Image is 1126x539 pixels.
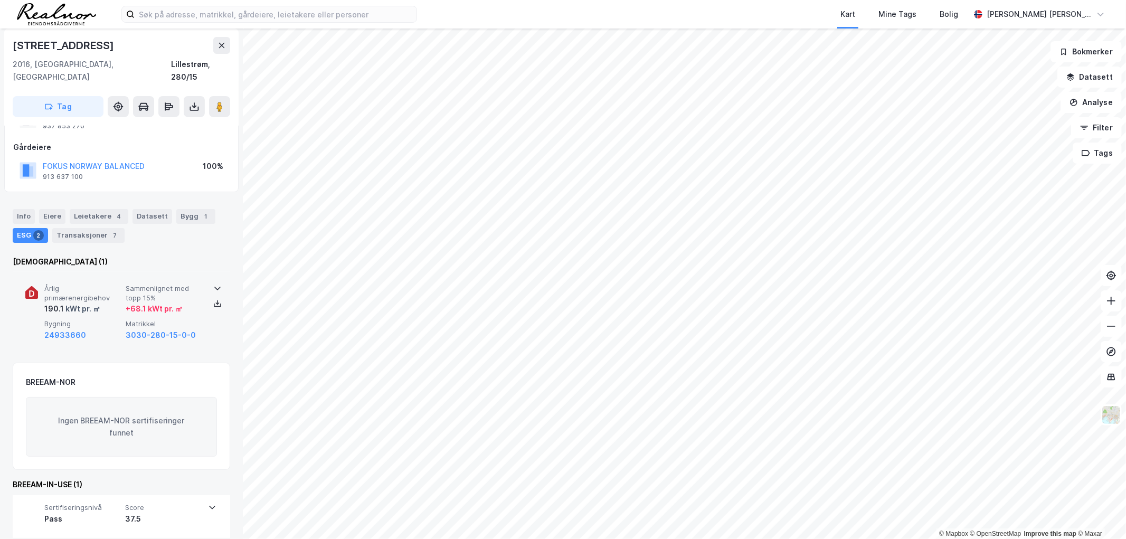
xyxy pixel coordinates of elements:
[44,319,121,328] span: Bygning
[13,478,230,491] div: BREEAM-IN-USE (1)
[13,209,35,224] div: Info
[17,3,96,25] img: realnor-logo.934646d98de889bb5806.png
[13,58,171,83] div: 2016, [GEOGRAPHIC_DATA], [GEOGRAPHIC_DATA]
[203,160,223,173] div: 100%
[13,37,116,54] div: [STREET_ADDRESS]
[939,530,968,537] a: Mapbox
[1024,530,1076,537] a: Improve this map
[26,397,217,457] div: Ingen BREEAM-NOR sertifiseringer funnet
[171,58,230,83] div: Lillestrøm, 280/15
[125,503,202,512] span: Score
[125,513,202,525] div: 37.5
[52,228,125,243] div: Transaksjoner
[970,530,1021,537] a: OpenStreetMap
[26,376,75,389] div: BREEAM-NOR
[1073,488,1126,539] iframe: Chat Widget
[64,302,100,315] div: kWt pr. ㎡
[44,329,86,342] button: 24933660
[70,209,128,224] div: Leietakere
[44,513,121,525] div: Pass
[126,284,203,302] span: Sammenlignet med topp 15%
[878,8,916,21] div: Mine Tags
[1057,67,1122,88] button: Datasett
[1071,117,1122,138] button: Filter
[135,6,417,22] input: Søk på adresse, matrikkel, gårdeiere, leietakere eller personer
[1073,488,1126,539] div: Kontrollprogram for chat
[44,302,100,315] div: 190.1
[43,173,83,181] div: 913 637 100
[126,329,196,342] button: 3030-280-15-0-0
[110,230,120,241] div: 7
[1051,41,1122,62] button: Bokmerker
[113,211,124,222] div: 4
[1073,143,1122,164] button: Tags
[13,96,103,117] button: Tag
[13,141,230,154] div: Gårdeiere
[13,228,48,243] div: ESG
[1101,405,1121,425] img: Z
[840,8,855,21] div: Kart
[987,8,1092,21] div: [PERSON_NAME] [PERSON_NAME]
[39,209,65,224] div: Eiere
[44,503,121,512] span: Sertifiseringsnivå
[176,209,215,224] div: Bygg
[13,256,230,268] div: [DEMOGRAPHIC_DATA] (1)
[126,319,203,328] span: Matrikkel
[940,8,958,21] div: Bolig
[33,230,44,241] div: 2
[44,284,121,302] span: Årlig primærenergibehov
[201,211,211,222] div: 1
[43,122,84,130] div: 937 853 270
[133,209,172,224] div: Datasett
[1061,92,1122,113] button: Analyse
[126,302,183,315] div: + 68.1 kWt pr. ㎡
